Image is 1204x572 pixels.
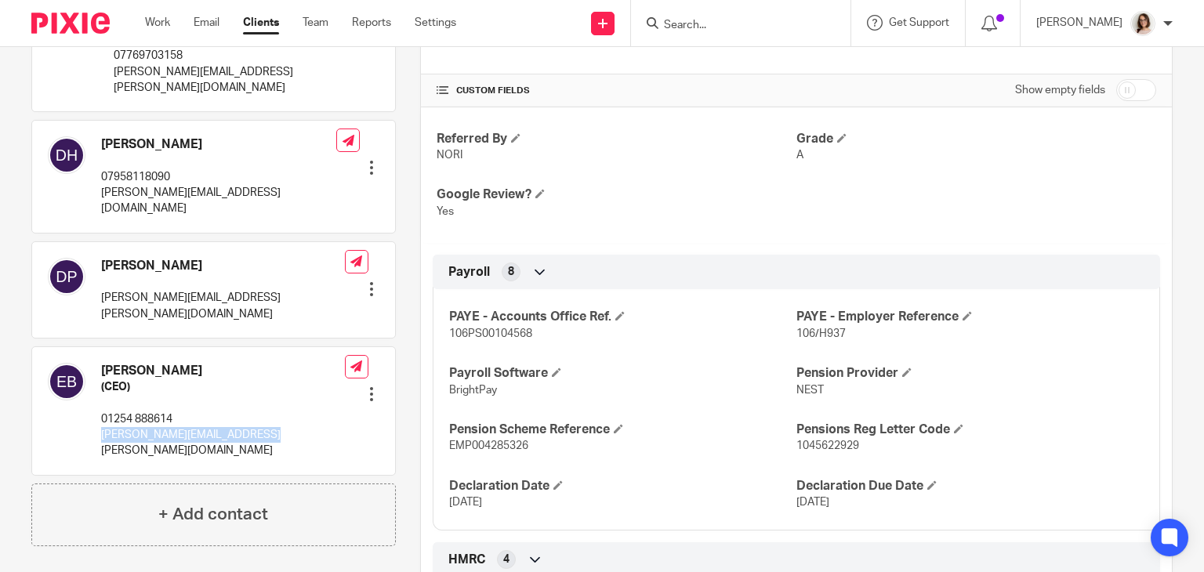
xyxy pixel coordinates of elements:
h4: Declaration Date [449,478,796,494]
h4: PAYE - Employer Reference [796,309,1144,325]
span: NORI [437,150,462,161]
span: A [796,150,803,161]
span: [DATE] [449,497,482,508]
span: 4 [503,552,510,567]
h4: [PERSON_NAME] [101,363,345,379]
span: 106PS00104568 [449,328,532,339]
h4: Google Review? [437,186,796,203]
span: 1045622929 [796,440,859,451]
span: EMP004285326 [449,440,528,451]
h4: Declaration Due Date [796,478,1144,494]
h4: PAYE - Accounts Office Ref. [449,309,796,325]
p: 07958118090 [101,169,336,185]
span: 8 [508,264,514,280]
img: svg%3E [48,363,85,400]
h4: Referred By [437,131,796,147]
a: Reports [352,15,391,31]
span: 106/H937 [796,328,846,339]
p: [PERSON_NAME] [1036,15,1122,31]
span: Get Support [889,17,949,28]
h4: CUSTOM FIELDS [437,85,796,97]
img: Pixie [31,13,110,34]
h4: Pension Scheme Reference [449,422,796,438]
input: Search [662,19,803,33]
img: svg%3E [48,136,85,174]
h4: + Add contact [158,502,268,527]
a: Work [145,15,170,31]
a: Email [194,15,219,31]
p: [PERSON_NAME][EMAIL_ADDRESS][PERSON_NAME][DOMAIN_NAME] [101,427,345,459]
label: Show empty fields [1015,82,1105,98]
span: [DATE] [796,497,829,508]
h4: Grade [796,131,1156,147]
h4: [PERSON_NAME] [101,258,345,274]
h4: Pension Provider [796,365,1144,382]
p: 07769703158 [114,48,346,63]
h4: Pensions Reg Letter Code [796,422,1144,438]
img: Caroline%20-%20HS%20-%20LI.png [1130,11,1155,36]
span: Yes [437,206,454,217]
span: NEST [796,385,824,396]
p: [PERSON_NAME][EMAIL_ADDRESS][PERSON_NAME][DOMAIN_NAME] [101,290,345,322]
h5: (CEO) [101,379,345,395]
a: Settings [415,15,456,31]
h4: [PERSON_NAME] [101,136,336,153]
h4: Payroll Software [449,365,796,382]
span: BrightPay [449,385,497,396]
p: 01254 888614 [101,411,345,427]
p: [PERSON_NAME][EMAIL_ADDRESS][PERSON_NAME][DOMAIN_NAME] [114,64,346,96]
img: svg%3E [48,258,85,295]
a: Clients [243,15,279,31]
span: HMRC [448,552,485,568]
span: Payroll [448,264,490,281]
p: [PERSON_NAME][EMAIL_ADDRESS][DOMAIN_NAME] [101,185,336,217]
a: Team [303,15,328,31]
